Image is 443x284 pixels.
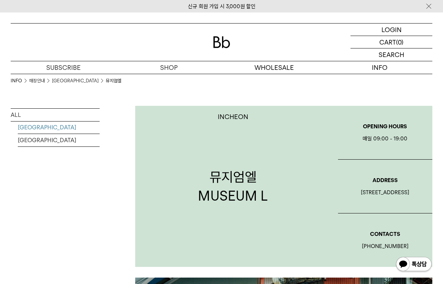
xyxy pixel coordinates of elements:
img: 로고 [213,36,230,48]
a: [GEOGRAPHIC_DATA] [18,134,100,146]
p: CART [379,36,396,48]
p: (0) [396,36,404,48]
p: SEARCH [379,48,404,61]
img: 카카오톡 채널 1:1 채팅 버튼 [395,256,432,273]
div: [PHONE_NUMBER] [338,242,432,251]
div: [STREET_ADDRESS] [338,188,432,197]
div: 매일 09:00 - 19:00 [338,134,432,143]
p: CONTACTS [338,230,432,238]
li: INFO [11,77,29,84]
p: ADDRESS [338,176,432,185]
a: [GEOGRAPHIC_DATA] [18,121,100,134]
li: 뮤지엄엘 [106,77,121,84]
a: ALL [11,109,100,121]
p: INCHEON [218,113,248,120]
a: 매장안내 [29,77,45,84]
a: SHOP [116,61,221,74]
a: LOGIN [350,24,432,36]
p: MUSEUM L [198,186,268,205]
a: [GEOGRAPHIC_DATA] [52,77,99,84]
p: LOGIN [381,24,402,36]
a: CART (0) [350,36,432,48]
p: INFO [327,61,432,74]
p: 뮤지엄엘 [198,167,268,186]
p: WHOLESALE [222,61,327,74]
p: OPENING HOURS [338,122,432,131]
a: 신규 회원 가입 시 3,000원 할인 [188,3,255,10]
a: SUBSCRIBE [11,61,116,74]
